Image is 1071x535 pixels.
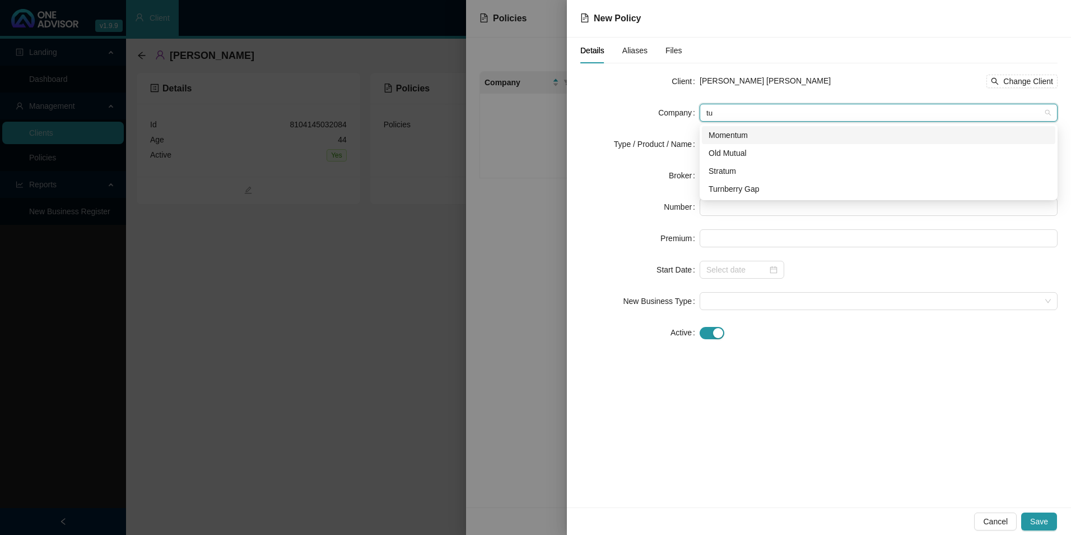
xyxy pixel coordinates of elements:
input: Select date [706,264,767,276]
div: Momentum [702,126,1055,144]
button: Cancel [974,513,1017,531]
span: file-text [580,13,589,22]
span: [PERSON_NAME] [PERSON_NAME] [700,76,831,85]
span: Files [665,47,682,54]
label: Client [672,72,700,90]
button: Change Client [986,75,1058,88]
div: Old Mutual [709,147,1049,159]
span: Cancel [983,515,1008,528]
label: Broker [669,167,700,185]
label: New Business Type [623,292,700,310]
div: Stratum [702,162,1055,180]
span: Change Client [1003,75,1053,87]
span: New Policy [594,13,641,23]
span: Details [580,47,604,54]
div: Stratum [709,165,1049,177]
div: Old Mutual [702,144,1055,162]
label: Premium [660,229,700,247]
span: Save [1030,515,1048,528]
label: Company [658,104,700,122]
div: Momentum [709,129,1049,141]
span: search [991,77,999,85]
span: Aliases [622,47,648,54]
button: Save [1021,513,1057,531]
label: Number [664,198,700,216]
label: Type / Product / Name [614,135,700,153]
label: Start Date [656,261,700,279]
div: Turnberry Gap [709,183,1049,195]
div: Turnberry Gap [702,180,1055,198]
label: Active [670,324,700,342]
